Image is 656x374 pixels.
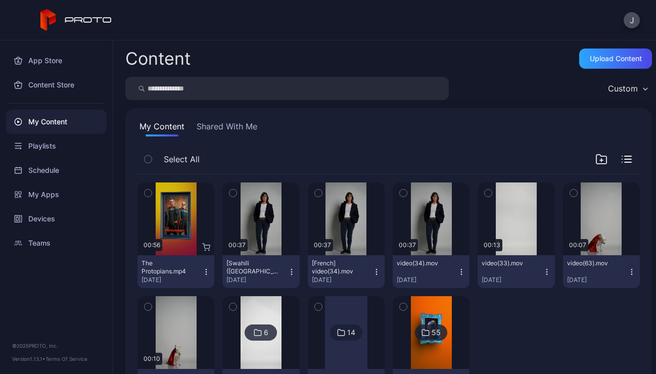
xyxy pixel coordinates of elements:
[137,255,214,288] button: The Protopians.mp4[DATE]
[563,255,640,288] button: video(63).mov[DATE]
[264,328,268,337] div: 6
[226,259,282,275] div: [Swahili (Kenya)] video(34).mov
[608,83,638,93] div: Custom
[603,77,652,100] button: Custom
[308,255,385,288] button: [French] video(34).mov[DATE]
[482,276,542,284] div: [DATE]
[579,49,652,69] button: Upload Content
[432,328,441,337] div: 55
[12,342,101,350] div: © 2025 PROTO, Inc.
[624,12,640,28] button: J
[6,73,107,97] a: Content Store
[142,276,202,284] div: [DATE]
[397,276,457,284] div: [DATE]
[567,259,623,267] div: video(63).mov
[567,276,628,284] div: [DATE]
[125,50,191,67] div: Content
[222,255,299,288] button: [Swahili ([GEOGRAPHIC_DATA])] video(34).mov[DATE]
[312,276,372,284] div: [DATE]
[164,153,200,165] span: Select All
[45,356,87,362] a: Terms Of Service
[226,276,287,284] div: [DATE]
[6,158,107,182] a: Schedule
[6,110,107,134] a: My Content
[397,259,452,267] div: video(34).mov
[6,134,107,158] a: Playlists
[6,182,107,207] a: My Apps
[312,259,367,275] div: [French] video(34).mov
[142,259,197,275] div: The Protopians.mp4
[137,120,186,136] button: My Content
[393,255,470,288] button: video(34).mov[DATE]
[478,255,554,288] button: video(33).mov[DATE]
[482,259,537,267] div: video(33).mov
[6,207,107,231] a: Devices
[347,328,355,337] div: 14
[590,55,642,63] div: Upload Content
[195,120,259,136] button: Shared With Me
[12,356,45,362] span: Version 1.13.1 •
[6,49,107,73] a: App Store
[6,231,107,255] a: Teams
